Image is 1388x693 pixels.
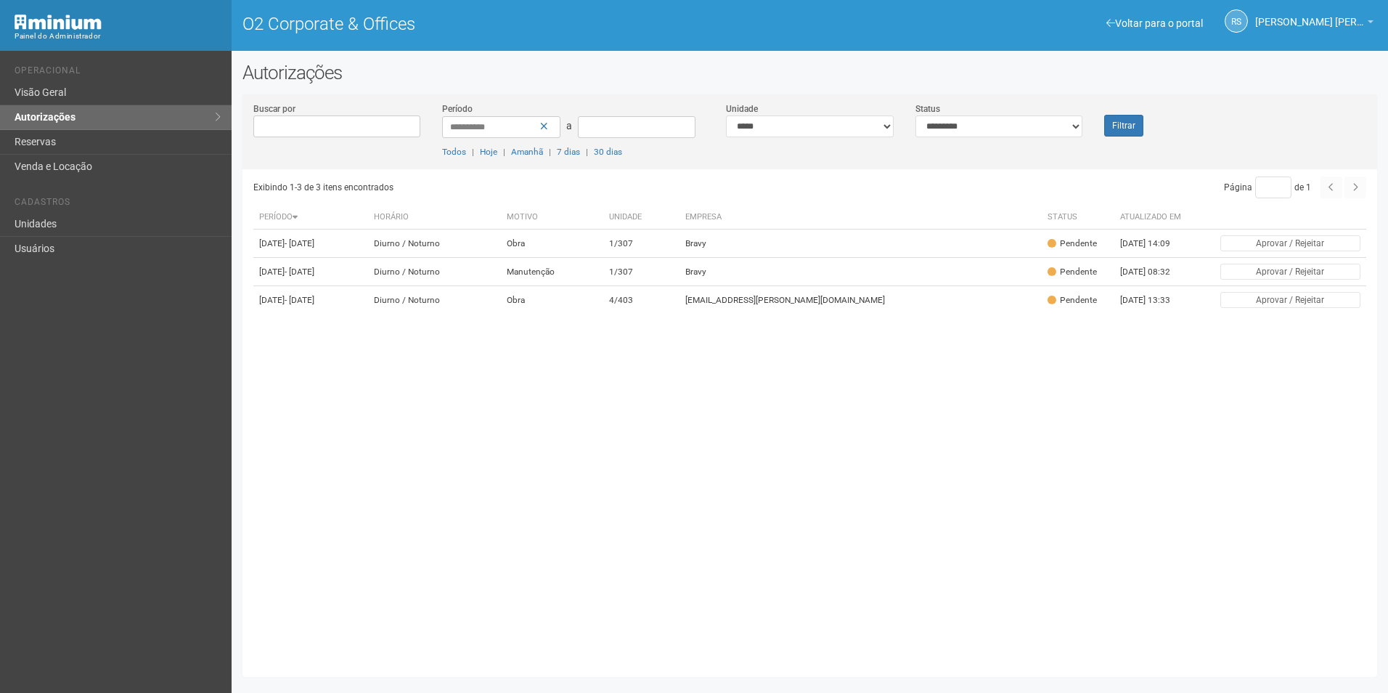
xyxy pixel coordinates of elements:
[1220,292,1360,308] button: Aprovar / Rejeitar
[1042,206,1114,230] th: Status
[503,147,505,157] span: |
[472,147,474,157] span: |
[368,230,502,258] td: Diurno / Noturno
[368,286,502,315] td: Diurno / Noturno
[594,147,622,157] a: 30 dias
[15,30,221,43] div: Painel do Administrador
[726,102,758,115] label: Unidade
[253,258,368,286] td: [DATE]
[1220,235,1360,251] button: Aprovar / Rejeitar
[1048,294,1097,307] div: Pendente
[1220,264,1360,280] button: Aprovar / Rejeitar
[242,15,799,33] h1: O2 Corporate & Offices
[1104,115,1143,137] button: Filtrar
[1114,206,1194,230] th: Atualizado em
[15,65,221,81] li: Operacional
[566,120,572,131] span: a
[285,238,314,248] span: - [DATE]
[1114,286,1194,315] td: [DATE] 13:33
[501,230,603,258] td: Obra
[442,147,466,157] a: Todos
[501,258,603,286] td: Manutenção
[1225,9,1248,33] a: RS
[586,147,588,157] span: |
[679,230,1042,258] td: Bravy
[253,286,368,315] td: [DATE]
[368,258,502,286] td: Diurno / Noturno
[603,258,679,286] td: 1/307
[253,177,805,198] div: Exibindo 1-3 de 3 itens encontrados
[368,206,502,230] th: Horário
[480,147,497,157] a: Hoje
[1255,2,1364,28] span: Rayssa Soares Ribeiro
[253,206,368,230] th: Período
[253,102,295,115] label: Buscar por
[1114,258,1194,286] td: [DATE] 08:32
[511,147,543,157] a: Amanhã
[15,197,221,212] li: Cadastros
[242,62,1377,84] h2: Autorizações
[501,206,603,230] th: Motivo
[549,147,551,157] span: |
[1114,230,1194,258] td: [DATE] 14:09
[603,286,679,315] td: 4/403
[557,147,580,157] a: 7 dias
[1255,18,1373,30] a: [PERSON_NAME] [PERSON_NAME]
[15,15,102,30] img: Minium
[679,286,1042,315] td: [EMAIL_ADDRESS][PERSON_NAME][DOMAIN_NAME]
[915,102,940,115] label: Status
[603,206,679,230] th: Unidade
[442,102,473,115] label: Período
[1224,182,1311,192] span: Página de 1
[285,267,314,277] span: - [DATE]
[501,286,603,315] td: Obra
[679,258,1042,286] td: Bravy
[285,295,314,305] span: - [DATE]
[1048,266,1097,278] div: Pendente
[1106,17,1203,29] a: Voltar para o portal
[253,230,368,258] td: [DATE]
[1048,238,1097,250] div: Pendente
[603,230,679,258] td: 1/307
[679,206,1042,230] th: Empresa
